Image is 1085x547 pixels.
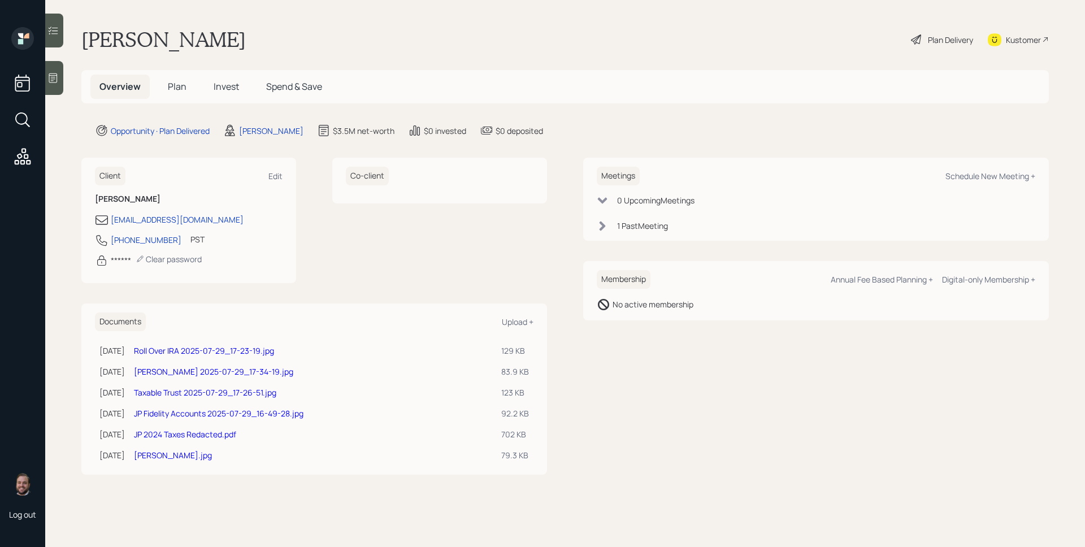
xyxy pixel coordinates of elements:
[111,214,244,225] div: [EMAIL_ADDRESS][DOMAIN_NAME]
[501,407,529,419] div: 92.2 KB
[502,316,533,327] div: Upload +
[95,312,146,331] h6: Documents
[613,298,693,310] div: No active membership
[99,407,125,419] div: [DATE]
[99,449,125,461] div: [DATE]
[597,270,650,289] h6: Membership
[333,125,394,137] div: $3.5M net-worth
[81,27,246,52] h1: [PERSON_NAME]
[942,274,1035,285] div: Digital-only Membership +
[99,345,125,357] div: [DATE]
[134,387,276,398] a: Taxable Trust 2025-07-29_17-26-51.jpg
[134,366,293,377] a: [PERSON_NAME] 2025-07-29_17-34-19.jpg
[501,449,529,461] div: 79.3 KB
[99,80,141,93] span: Overview
[945,171,1035,181] div: Schedule New Meeting +
[168,80,186,93] span: Plan
[501,387,529,398] div: 123 KB
[214,80,239,93] span: Invest
[95,167,125,185] h6: Client
[239,125,303,137] div: [PERSON_NAME]
[928,34,973,46] div: Plan Delivery
[501,428,529,440] div: 702 KB
[617,194,695,206] div: 0 Upcoming Meeting s
[134,345,274,356] a: Roll Over IRA 2025-07-29_17-23-19.jpg
[501,345,529,357] div: 129 KB
[501,366,529,377] div: 83.9 KB
[136,254,202,264] div: Clear password
[99,387,125,398] div: [DATE]
[496,125,543,137] div: $0 deposited
[617,220,668,232] div: 1 Past Meeting
[95,194,283,204] h6: [PERSON_NAME]
[134,408,303,419] a: JP Fidelity Accounts 2025-07-29_16-49-28.jpg
[268,171,283,181] div: Edit
[111,125,210,137] div: Opportunity · Plan Delivered
[424,125,466,137] div: $0 invested
[134,429,236,440] a: JP 2024 Taxes Redacted.pdf
[99,428,125,440] div: [DATE]
[346,167,389,185] h6: Co-client
[111,234,181,246] div: [PHONE_NUMBER]
[11,473,34,496] img: james-distasi-headshot.png
[99,366,125,377] div: [DATE]
[597,167,640,185] h6: Meetings
[266,80,322,93] span: Spend & Save
[1006,34,1041,46] div: Kustomer
[831,274,933,285] div: Annual Fee Based Planning +
[190,233,205,245] div: PST
[134,450,212,461] a: [PERSON_NAME].jpg
[9,509,36,520] div: Log out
